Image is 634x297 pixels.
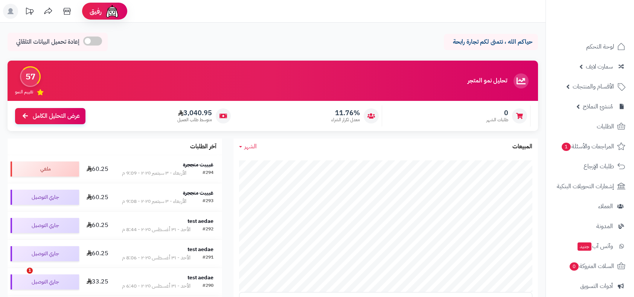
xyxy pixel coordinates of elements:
[105,4,120,19] img: ai-face.png
[15,89,33,95] span: تقييم النمو
[203,169,213,177] div: #294
[187,245,213,253] strong: test aedae
[244,142,257,151] span: الشهر
[190,143,216,150] h3: آخر الطلبات
[597,121,614,132] span: الطلبات
[122,226,191,233] div: الأحد - ٣١ أغسطس ٢٠٢٥ - 8:44 م
[183,189,213,197] strong: غيييث متججرة
[562,143,571,151] span: 1
[16,38,79,46] span: إعادة تحميل البيانات التلقائي
[550,257,629,275] a: السلات المتروكة0
[11,190,79,205] div: جاري التوصيل
[598,201,613,212] span: العملاء
[331,109,360,117] span: 11.76%
[569,261,614,271] span: السلات المتروكة
[561,141,614,152] span: المراجعات والأسئلة
[486,109,508,117] span: 0
[578,242,591,251] span: جديد
[183,161,213,169] strong: غيييث متججرة
[468,78,507,84] h3: تحليل نمو المتجر
[203,198,213,205] div: #293
[550,237,629,255] a: وآتس آبجديد
[203,282,213,290] div: #290
[331,117,360,123] span: معدل تكرار الشراء
[82,268,113,296] td: 33.25
[187,274,213,282] strong: test aedae
[20,4,39,21] a: تحديثات المنصة
[584,161,614,172] span: طلبات الإرجاع
[586,61,613,72] span: سمارت لايف
[90,7,102,16] span: رفيق
[550,117,629,136] a: الطلبات
[550,137,629,155] a: المراجعات والأسئلة1
[187,217,213,225] strong: test aedae
[550,38,629,56] a: لوحة التحكم
[596,221,613,232] span: المدونة
[583,101,613,112] span: مُنشئ النماذج
[27,268,33,274] span: 1
[550,157,629,175] a: طلبات الإرجاع
[580,281,613,291] span: أدوات التسويق
[512,143,532,150] h3: المبيعات
[550,177,629,195] a: إشعارات التحويلات البنكية
[550,277,629,295] a: أدوات التسويق
[239,142,257,151] a: الشهر
[203,226,213,233] div: #292
[550,197,629,215] a: العملاء
[11,268,29,286] iframe: Intercom live chat
[33,112,80,120] span: عرض التحليل الكامل
[82,183,113,211] td: 60.25
[122,282,191,290] div: الأحد - ٣١ أغسطس ٢٠٢٥ - 6:40 م
[11,218,79,233] div: جاري التوصيل
[577,241,613,251] span: وآتس آب
[177,109,212,117] span: 3,040.95
[122,198,186,205] div: الأربعاء - ٣ سبتمبر ٢٠٢٥ - 9:08 م
[586,41,614,52] span: لوحة التحكم
[177,117,212,123] span: متوسط طلب العميل
[11,246,79,261] div: جاري التوصيل
[82,155,113,183] td: 60.25
[450,38,532,46] p: حياكم الله ، نتمنى لكم تجارة رابحة
[82,212,113,239] td: 60.25
[550,217,629,235] a: المدونة
[82,240,113,268] td: 60.25
[203,254,213,262] div: #291
[15,108,85,124] a: عرض التحليل الكامل
[486,117,508,123] span: طلبات الشهر
[122,169,186,177] div: الأربعاء - ٣ سبتمبر ٢٠٢٥ - 9:09 م
[11,274,79,289] div: جاري التوصيل
[573,81,614,92] span: الأقسام والمنتجات
[570,262,579,271] span: 0
[557,181,614,192] span: إشعارات التحويلات البنكية
[11,161,79,177] div: ملغي
[122,254,191,262] div: الأحد - ٣١ أغسطس ٢٠٢٥ - 8:06 م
